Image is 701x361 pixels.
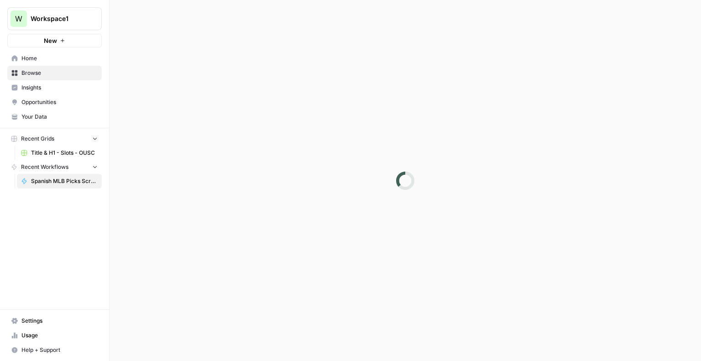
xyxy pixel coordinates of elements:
[21,113,98,121] span: Your Data
[44,36,57,45] span: New
[21,54,98,63] span: Home
[7,7,102,30] button: Workspace: Workspace1
[17,146,102,160] a: Title & H1 - Slots - OUSC
[31,149,98,157] span: Title & H1 - Slots - OUSC
[7,34,102,47] button: New
[21,346,98,354] span: Help + Support
[15,13,22,24] span: W
[21,98,98,106] span: Opportunities
[21,69,98,77] span: Browse
[31,177,98,185] span: Spanish MLB Picks Scraper for TSG
[7,314,102,328] a: Settings
[7,132,102,146] button: Recent Grids
[7,95,102,110] a: Opportunities
[7,328,102,343] a: Usage
[21,317,98,325] span: Settings
[31,14,86,23] span: Workspace1
[21,163,68,171] span: Recent Workflows
[7,110,102,124] a: Your Data
[21,331,98,340] span: Usage
[7,80,102,95] a: Insights
[21,84,98,92] span: Insights
[7,51,102,66] a: Home
[17,174,102,188] a: Spanish MLB Picks Scraper for TSG
[7,66,102,80] a: Browse
[21,135,54,143] span: Recent Grids
[7,343,102,357] button: Help + Support
[7,160,102,174] button: Recent Workflows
